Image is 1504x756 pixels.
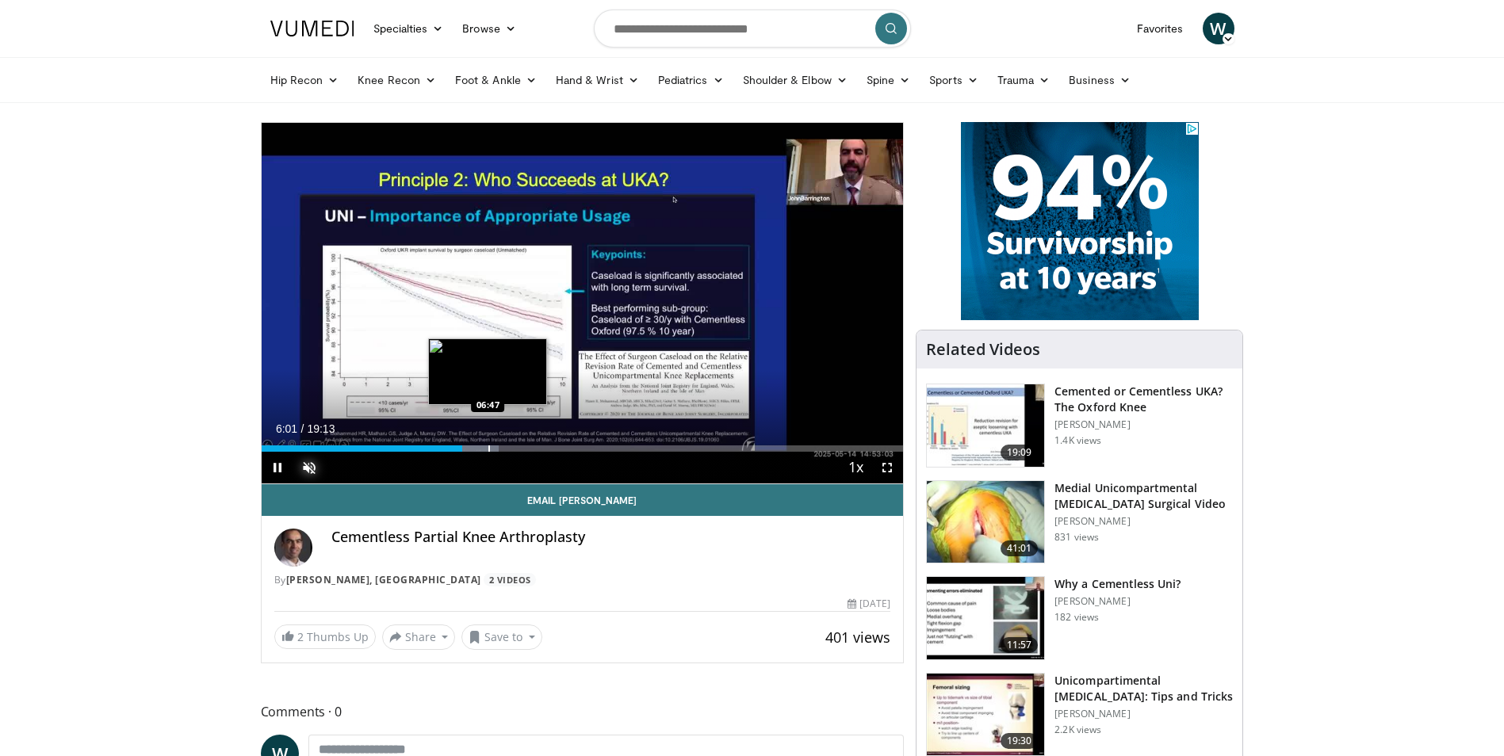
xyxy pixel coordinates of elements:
span: Comments 0 [261,701,905,722]
a: 11:57 Why a Cementless Uni? [PERSON_NAME] 182 views [926,576,1233,660]
p: [PERSON_NAME] [1054,708,1233,720]
a: 2 Videos [484,573,536,586]
a: Hip Recon [261,64,349,96]
span: 19:13 [307,422,335,435]
h3: Medial Unicompartmental [MEDICAL_DATA] Surgical Video [1054,480,1233,512]
a: [PERSON_NAME], [GEOGRAPHIC_DATA] [286,573,481,586]
span: 19:09 [1001,445,1039,460]
div: By [274,573,891,587]
button: Save to [461,624,542,650]
a: Pediatrics [649,64,733,96]
a: Specialties [364,13,453,44]
a: Spine [857,64,920,96]
a: Trauma [988,64,1060,96]
div: [DATE] [848,597,890,611]
h4: Related Videos [926,340,1040,359]
p: [PERSON_NAME] [1054,515,1233,528]
h3: Unicompartimental [MEDICAL_DATA]: Tips and Tricks [1054,673,1233,704]
video-js: Video Player [262,123,904,484]
a: Shoulder & Elbow [733,64,857,96]
span: 11:57 [1001,637,1039,653]
span: 401 views [825,628,890,647]
img: 6087ab70-04a4-429c-a449-3e4b8591dae6.150x105_q85_crop-smart_upscale.jpg [927,577,1044,659]
img: 93948056-05c6-4d9e-b227-8658730fb1fb.150x105_q85_crop-smart_upscale.jpg [927,481,1044,563]
a: W [1203,13,1234,44]
a: Knee Recon [348,64,446,96]
a: Favorites [1127,13,1193,44]
span: 2 [297,629,304,644]
a: Browse [453,13,526,44]
a: 41:01 Medial Unicompartmental [MEDICAL_DATA] Surgical Video [PERSON_NAME] 831 views [926,480,1233,564]
p: 182 views [1054,611,1099,624]
button: Playback Rate [840,452,871,483]
button: Share [382,624,456,650]
p: [PERSON_NAME] [1054,418,1233,431]
img: image.jpeg [428,338,547,405]
div: Progress Bar [262,445,904,452]
button: Unmute [293,452,325,483]
iframe: Advertisement [961,122,1199,320]
img: 9b642bfc-d7b4-4039-b074-6567d34ad43b.150x105_q85_crop-smart_upscale.jpg [927,384,1044,467]
img: VuMedi Logo [270,21,354,36]
p: [PERSON_NAME] [1054,595,1181,608]
a: Hand & Wrist [546,64,649,96]
h3: Why a Cementless Uni? [1054,576,1181,592]
h3: Cemented or Cementless UKA? The Oxford Knee [1054,384,1233,415]
span: 41:01 [1001,540,1039,556]
h4: Cementless Partial Knee Arthroplasty [331,529,891,546]
button: Pause [262,452,293,483]
a: 2 Thumbs Up [274,624,376,649]
p: 831 views [1054,531,1099,544]
button: Fullscreen [871,452,903,483]
img: 34adc136-36cb-4ce5-a468-8fad6d023baf.150x105_q85_crop-smart_upscale.jpg [927,674,1044,756]
p: 1.4K views [1054,434,1101,447]
a: Sports [920,64,988,96]
p: 2.2K views [1054,724,1101,736]
span: / [301,422,304,435]
input: Search topics, interventions [594,10,911,48]
a: 19:09 Cemented or Cementless UKA? The Oxford Knee [PERSON_NAME] 1.4K views [926,384,1233,468]
a: Foot & Ankle [446,64,546,96]
a: Business [1059,64,1140,96]
span: 6:01 [276,422,297,435]
a: Email [PERSON_NAME] [262,484,904,516]
span: 19:30 [1001,733,1039,749]
img: Avatar [274,529,312,567]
